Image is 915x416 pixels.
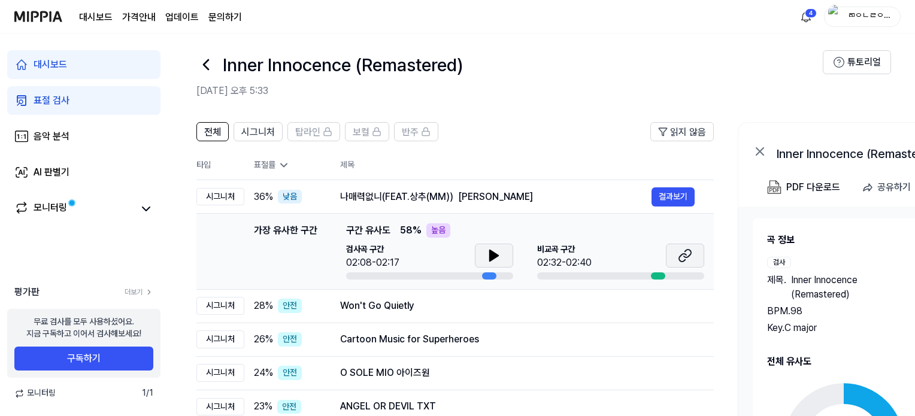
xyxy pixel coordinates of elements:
div: Won't Go Quietly [340,299,695,313]
span: 비교곡 구간 [537,244,592,256]
div: 안전 [278,332,302,347]
div: ㄻㅇㄴㄹㅇㄴㄹ [846,10,893,23]
div: AI 판별기 [34,165,69,180]
span: 모니터링 [14,387,56,399]
div: 모니터링 [34,201,67,217]
span: 24 % [254,366,273,380]
div: 시그니처 [196,330,244,348]
span: 읽지 않음 [670,125,706,139]
div: 공유하기 [877,180,911,195]
div: 높음 [426,223,450,238]
span: 보컬 [353,125,369,139]
div: 무료 검사를 모두 사용하셨어요. 지금 구독하고 이어서 검사해보세요! [26,316,141,339]
a: 대시보드 [7,50,160,79]
div: 4 [805,8,817,18]
div: 안전 [278,366,302,380]
div: 시그니처 [196,364,244,382]
button: 구독하기 [14,347,153,371]
div: 안전 [278,299,302,313]
div: 02:08-02:17 [346,256,399,270]
span: 반주 [402,125,419,139]
a: 표절 검사 [7,86,160,115]
button: 탑라인 [287,122,340,141]
a: 대시보드 [79,10,113,25]
span: 제목 . [767,273,786,302]
div: 표절률 [254,159,321,171]
button: 읽지 않음 [650,122,714,141]
span: 1 / 1 [142,387,153,399]
span: 36 % [254,190,273,204]
button: 알림4 [796,7,816,26]
button: 시그니처 [234,122,283,141]
div: BPM. 98 [767,304,911,318]
div: 시그니처 [196,188,244,206]
a: 업데이트 [165,10,199,25]
div: O SOLE MIO 아이즈원 [340,366,695,380]
span: 26 % [254,332,273,347]
a: AI 판별기 [7,158,160,187]
div: ANGEL OR DEVIL TXT [340,399,695,414]
span: 28 % [254,299,273,313]
a: 음악 분석 [7,122,160,151]
button: 반주 [394,122,438,141]
h1: Inner Innocence (Remastered) [223,52,463,77]
span: 평가판 [14,285,40,299]
div: Key. C major [767,321,911,335]
h2: [DATE] 오후 5:33 [196,84,823,98]
a: 가격안내 [122,10,156,25]
a: 모니터링 [14,201,134,217]
button: 결과보기 [652,187,695,207]
span: 검사곡 구간 [346,244,399,256]
div: 가장 유사한 구간 [254,223,317,280]
img: profile [828,5,843,29]
th: 타입 [196,151,244,180]
span: 전체 [204,125,221,139]
span: 23 % [254,399,272,414]
div: 안전 [277,400,301,414]
span: 탑라인 [295,125,320,139]
div: 나매력없니(FEAT.상추(MM)) [PERSON_NAME] [340,190,652,204]
button: PDF 다운로드 [765,175,843,199]
div: 음악 분석 [34,129,69,144]
div: 시그니처 [196,297,244,315]
button: 전체 [196,122,229,141]
button: profileㄻㅇㄴㄹㅇㄴㄹ [824,7,901,27]
button: 보컬 [345,122,389,141]
img: PDF Download [767,180,781,195]
img: 알림 [799,10,813,24]
button: 튜토리얼 [823,50,891,74]
div: 표절 검사 [34,93,69,108]
div: 시그니처 [196,398,244,416]
div: 검사 [767,257,791,268]
span: 58 % [400,223,422,238]
div: Cartoon Music for Superheroes [340,332,695,347]
div: 대시보드 [34,57,67,72]
div: PDF 다운로드 [786,180,840,195]
a: 문의하기 [208,10,242,25]
a: 더보기 [125,287,153,297]
span: 구간 유사도 [346,223,390,238]
div: 낮음 [278,190,302,204]
th: 제목 [340,151,714,180]
div: 02:32-02:40 [537,256,592,270]
span: 시그니처 [241,125,275,139]
span: Inner Innocence (Remastered) [791,273,911,302]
